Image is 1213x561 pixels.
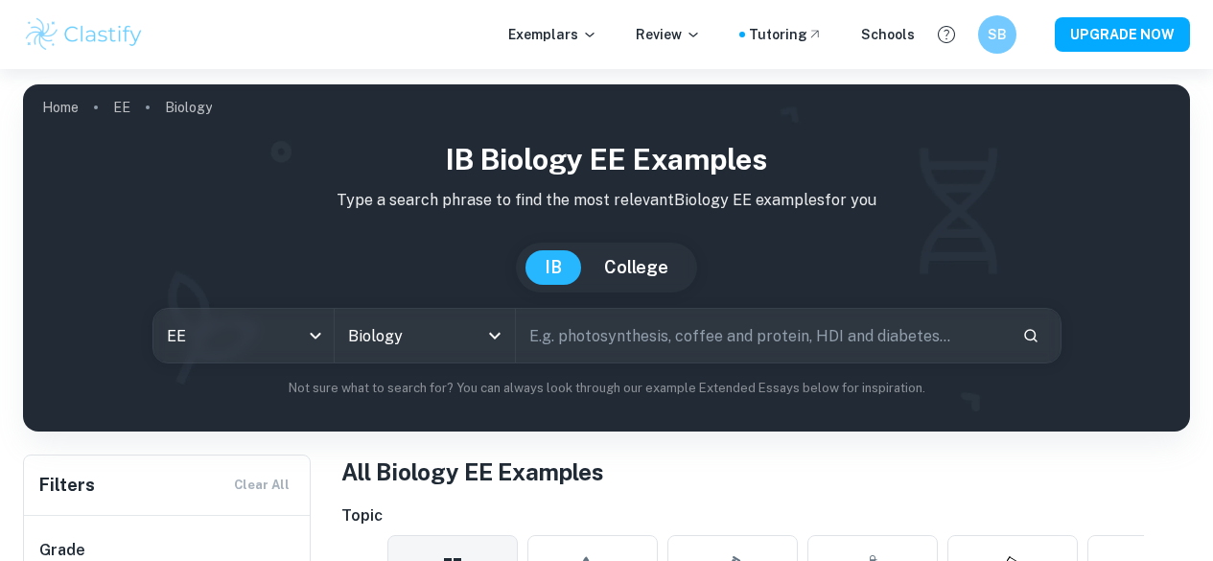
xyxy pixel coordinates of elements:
p: Type a search phrase to find the most relevant Biology EE examples for you [38,189,1175,212]
p: Exemplars [508,24,597,45]
button: College [585,250,688,285]
p: Not sure what to search for? You can always look through our example Extended Essays below for in... [38,379,1175,398]
button: Help and Feedback [930,18,963,51]
p: Biology [165,97,212,118]
img: Clastify logo [23,15,145,54]
a: Tutoring [749,24,823,45]
h6: Topic [341,504,1190,527]
a: Home [42,94,79,121]
input: E.g. photosynthesis, coffee and protein, HDI and diabetes... [516,309,1007,362]
a: Schools [861,24,915,45]
button: Search [1015,319,1047,352]
h1: All Biology EE Examples [341,455,1190,489]
button: SB [978,15,1016,54]
button: IB [525,250,581,285]
p: Review [636,24,701,45]
a: EE [113,94,130,121]
img: profile cover [23,84,1190,432]
h6: Filters [39,472,95,499]
h6: SB [987,24,1009,45]
h1: IB Biology EE examples [38,138,1175,181]
div: EE [153,309,334,362]
button: UPGRADE NOW [1055,17,1190,52]
button: Open [481,322,508,349]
